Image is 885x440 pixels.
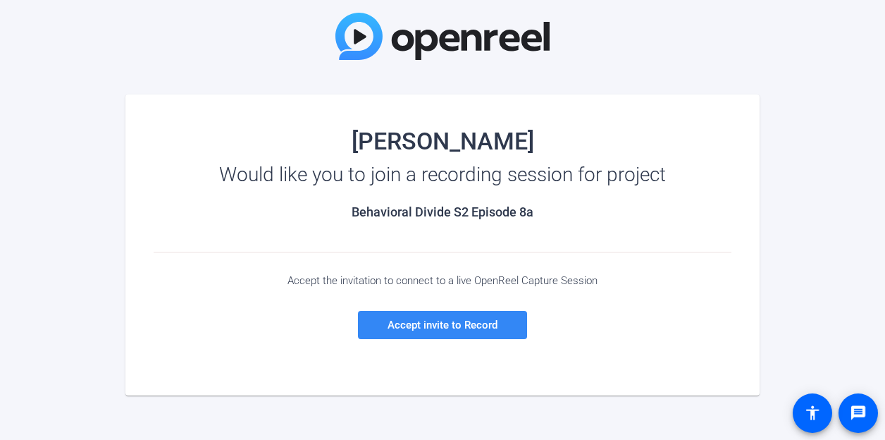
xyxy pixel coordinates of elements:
[335,13,550,60] img: OpenReel Logo
[154,130,731,152] div: [PERSON_NAME]
[154,164,731,186] div: Would like you to join a recording session for project
[850,405,867,422] mat-icon: message
[804,405,821,422] mat-icon: accessibility
[154,274,731,287] div: Accept the invitation to connect to a live OpenReel Capture Session
[154,204,731,220] h2: Behavioral Divide S2 Episode 8a
[358,311,527,339] a: Accept invite to Record
[388,319,497,331] span: Accept invite to Record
